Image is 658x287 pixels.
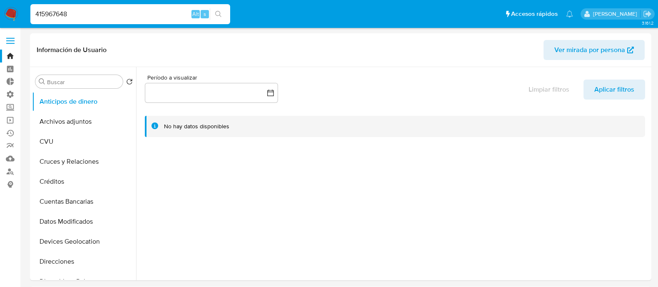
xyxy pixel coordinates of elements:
span: Accesos rápidos [511,10,558,18]
button: CVU [32,132,136,152]
button: Ver mirada por persona [544,40,645,60]
button: Devices Geolocation [32,232,136,252]
p: yanina.loff@mercadolibre.com [593,10,640,18]
span: Ver mirada por persona [554,40,625,60]
button: Direcciones [32,252,136,272]
button: Anticipos de dinero [32,92,136,112]
button: Cuentas Bancarias [32,192,136,212]
a: Notificaciones [566,10,573,17]
button: Créditos [32,172,136,192]
a: Salir [643,10,652,18]
input: Buscar usuario o caso... [30,9,230,20]
input: Buscar [47,78,119,86]
h1: Información de Usuario [37,46,107,54]
button: Archivos adjuntos [32,112,136,132]
button: Datos Modificados [32,212,136,232]
button: Volver al orden por defecto [126,78,133,87]
span: s [204,10,206,18]
button: Cruces y Relaciones [32,152,136,172]
button: Buscar [39,78,45,85]
button: search-icon [210,8,227,20]
span: Alt [192,10,199,18]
